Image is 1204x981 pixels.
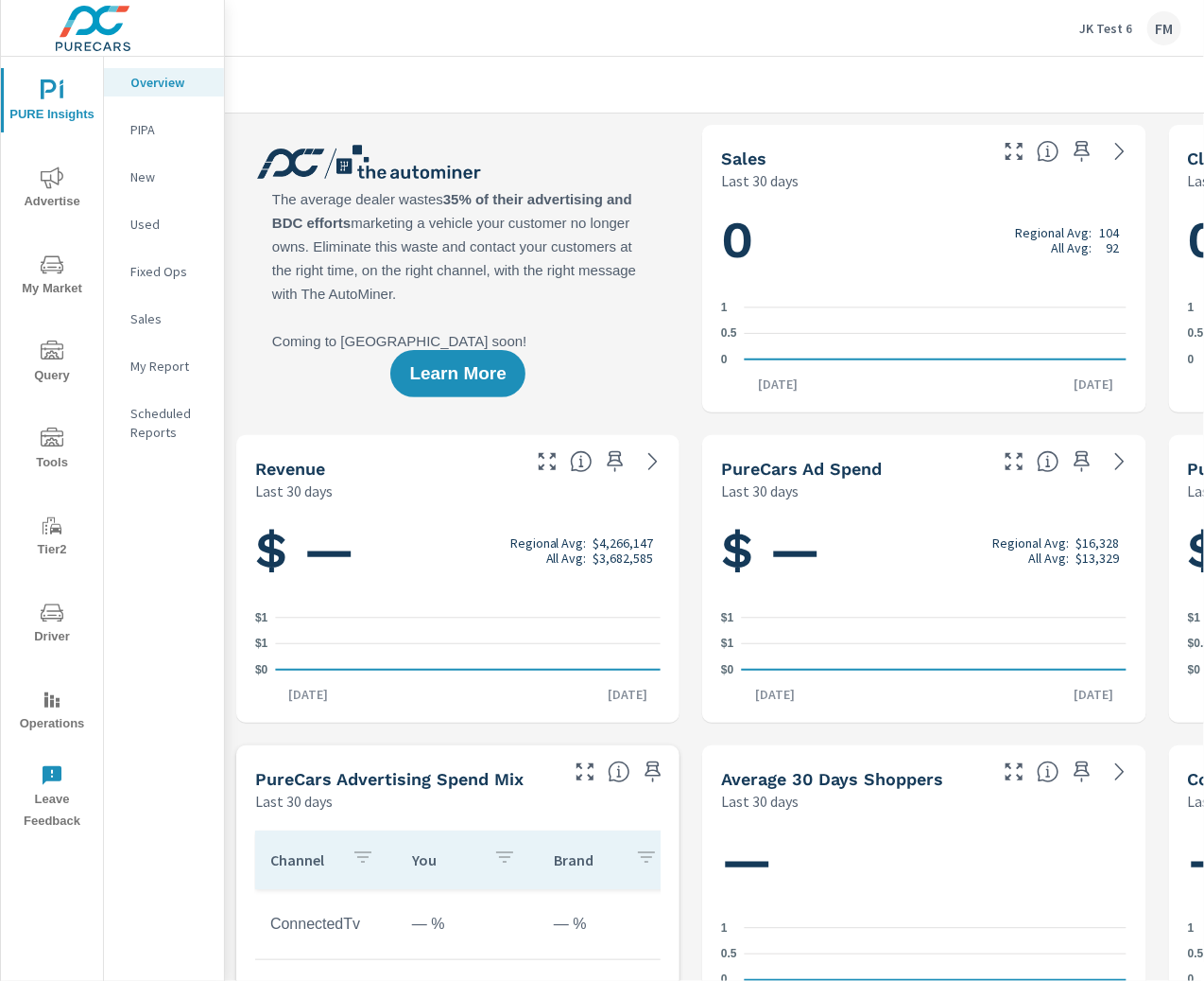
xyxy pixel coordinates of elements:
p: [DATE] [742,685,808,704]
p: $3,682,585 [593,551,653,566]
h5: Average 30 Days Shoppers [721,769,943,789]
p: Used [130,215,209,234]
p: JK Test 6 [1079,20,1132,37]
span: Number of vehicles sold by the dealership over the selected date range. [Source: This data is sou... [1037,140,1059,163]
td: — % [397,901,539,948]
text: $1 [255,638,268,651]
p: 104 [1100,225,1120,240]
a: See more details in report [1105,757,1135,787]
span: Total sales revenue over the selected date range. [Source: This data is sourced from the dealer’s... [570,450,593,473]
span: Save this to your personalized report [638,757,668,787]
p: [DATE] [745,375,811,394]
td: — % [539,901,680,948]
p: $16,328 [1076,535,1120,551]
p: Regional Avg: [510,535,587,551]
button: Make Fullscreen [999,447,1029,477]
text: $1 [721,638,734,651]
p: All Avg: [1028,551,1069,566]
text: 0.5 [721,327,737,341]
text: 0 [721,353,728,366]
span: PURE Insights [7,79,97,126]
h1: $ — [255,518,661,583]
p: Last 30 days [721,790,799,813]
h5: Sales [721,149,766,168]
span: My Market [7,254,97,300]
p: Last 30 days [255,790,333,813]
text: 1 [721,921,728,935]
div: FM [1147,11,1181,45]
span: Operations [7,689,97,735]
p: Overview [130,73,209,92]
span: Save this to your personalized report [600,447,630,477]
span: Save this to your personalized report [1067,447,1097,477]
text: $1 [1188,611,1201,624]
p: New [130,167,209,186]
a: See more details in report [638,447,668,477]
p: You [412,850,478,869]
p: Sales [130,309,209,328]
div: Used [104,210,224,238]
td: ConnectedTv [255,901,397,948]
div: My Report [104,352,224,380]
text: $1 [721,611,734,624]
button: Make Fullscreen [532,447,562,477]
button: Make Fullscreen [999,136,1029,166]
div: nav menu [1,57,103,840]
text: 0 [1188,353,1195,366]
span: Learn More [409,365,506,382]
div: PIPA [104,115,224,144]
text: 0.5 [721,948,737,961]
span: Driver [7,602,97,648]
text: $0 [1188,663,1201,676]
p: [DATE] [276,685,342,704]
div: Fixed Ops [104,257,224,286]
div: Sales [104,305,224,333]
p: $4,266,147 [593,535,653,551]
p: All Avg: [546,551,587,566]
div: Scheduled Reports [104,399,224,447]
h5: PureCars Advertising Spend Mix [255,769,524,789]
span: Save this to your personalized report [1067,136,1097,166]
button: Make Fullscreen [570,757,600,787]
h5: Revenue [255,459,325,479]
p: Scheduled Reports [130,404,209,442]
a: See more details in report [1105,136,1135,166]
p: Channel [270,850,336,869]
p: 92 [1107,240,1120,255]
p: Regional Avg: [1016,225,1092,240]
span: Tools [7,428,97,474]
span: Advertise [7,166,97,213]
text: 0.5 [1188,948,1204,961]
h1: — [721,829,1127,893]
text: 1 [1188,301,1195,314]
p: Last 30 days [721,480,799,502]
p: PIPA [130,120,209,139]
h1: 0 [721,208,1127,272]
text: $0 [721,663,734,676]
span: Leave Feedback [7,764,97,832]
p: [DATE] [594,685,661,704]
text: 1 [1188,921,1195,935]
p: Brand [554,850,620,869]
text: $0 [255,663,268,676]
span: Save this to your personalized report [1067,757,1097,787]
p: Last 30 days [721,169,799,192]
p: All Avg: [1052,240,1092,255]
p: Fixed Ops [130,262,209,281]
p: [DATE] [1061,685,1127,704]
a: See more details in report [1105,447,1135,477]
button: Make Fullscreen [999,757,1029,787]
p: $13,329 [1076,551,1120,566]
p: Regional Avg: [992,535,1069,551]
h1: $ — [721,518,1127,583]
span: Tier2 [7,515,97,561]
p: [DATE] [1061,375,1127,394]
text: 1 [721,301,728,314]
div: New [104,163,224,191]
h5: PureCars Ad Spend [721,459,882,479]
button: Learn More [390,350,525,397]
span: This table looks at how you compare to the amount of budget you spend per channel as opposed to y... [608,761,630,783]
span: Query [7,341,97,387]
text: $1 [255,611,268,624]
span: A rolling 30 day total of daily Shoppers on the dealership website, averaged over the selected da... [1037,761,1059,783]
